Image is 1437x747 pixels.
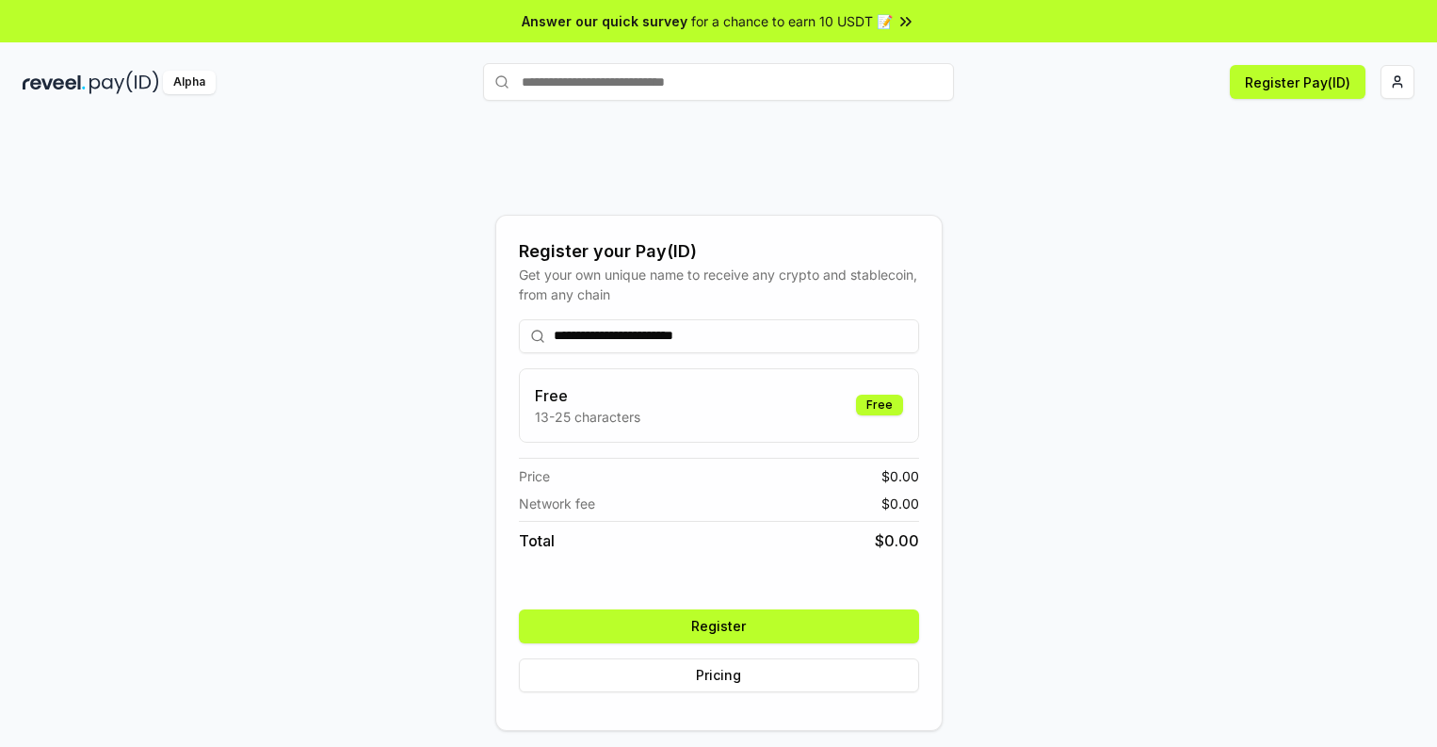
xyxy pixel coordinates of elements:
[881,494,919,513] span: $ 0.00
[519,529,555,552] span: Total
[691,11,893,31] span: for a chance to earn 10 USDT 📝
[163,71,216,94] div: Alpha
[89,71,159,94] img: pay_id
[519,658,919,692] button: Pricing
[519,466,550,486] span: Price
[1230,65,1365,99] button: Register Pay(ID)
[875,529,919,552] span: $ 0.00
[856,395,903,415] div: Free
[881,466,919,486] span: $ 0.00
[522,11,687,31] span: Answer our quick survey
[519,494,595,513] span: Network fee
[535,407,640,427] p: 13-25 characters
[519,609,919,643] button: Register
[535,384,640,407] h3: Free
[519,238,919,265] div: Register your Pay(ID)
[23,71,86,94] img: reveel_dark
[519,265,919,304] div: Get your own unique name to receive any crypto and stablecoin, from any chain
